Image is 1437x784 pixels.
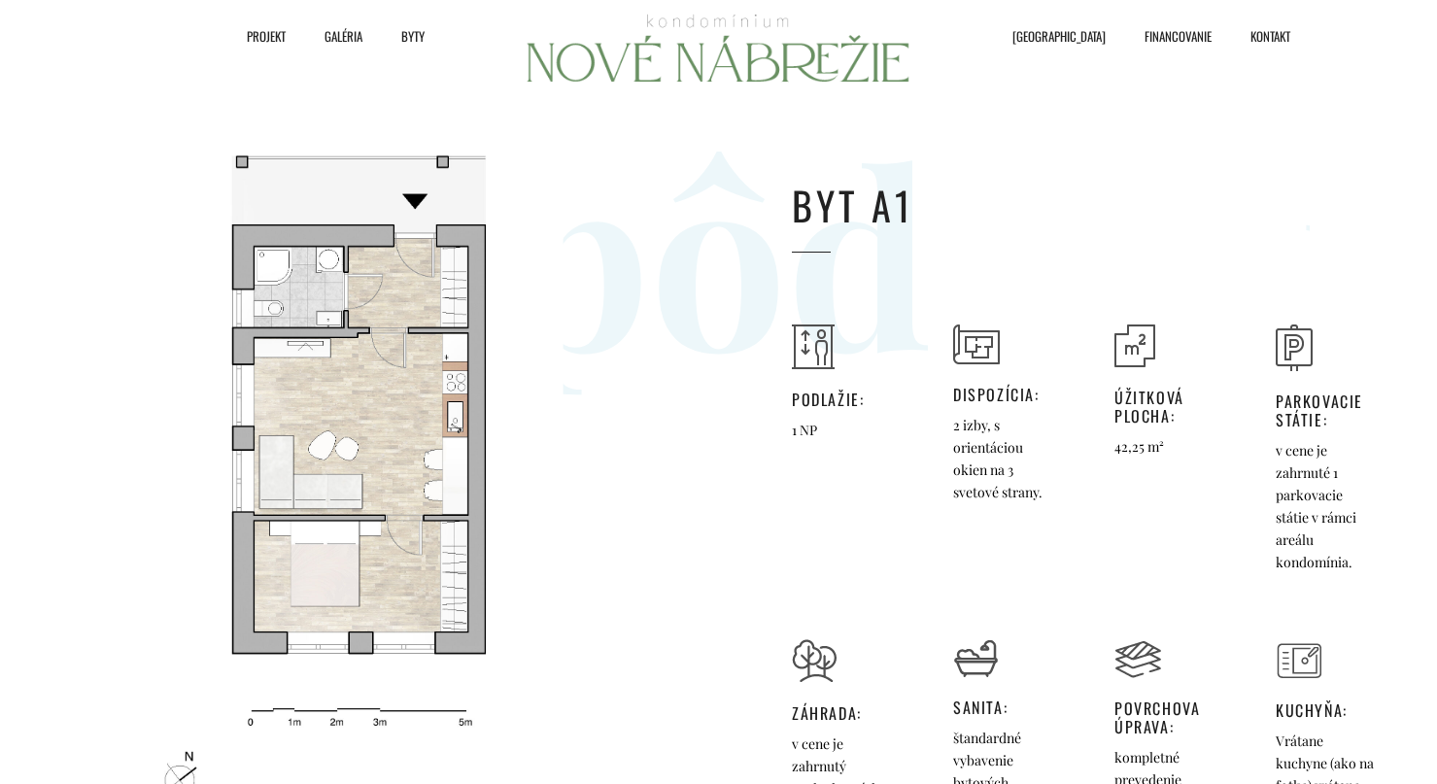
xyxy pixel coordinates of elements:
[1115,21,1221,51] a: Financovanie
[1221,21,1300,51] a: Kontakt
[953,699,1051,717] span: Sanita:
[1114,324,1155,367] img: c
[1114,389,1213,426] span: Úžitková plocha:
[218,21,295,51] a: Projekt
[792,419,864,441] p: 1 NP
[1276,324,1313,371] img: s
[787,104,933,395] span: d
[1250,21,1290,51] span: Kontakt
[1276,439,1374,573] p: v cene je zahrnuté 1 parkovacie státie v rámci areálu kondomínia.
[401,21,425,51] span: Byty
[792,391,864,409] span: Podlažie:
[792,324,835,369] img: s
[953,414,1051,503] p: 2 izby, s orientáciou okien na 3 svetové strany.
[1012,21,1106,51] span: [GEOGRAPHIC_DATA]
[983,21,1115,51] a: [GEOGRAPHIC_DATA]
[1114,699,1213,736] span: Povrchova úprava:
[1145,21,1212,51] span: Financovanie
[1276,701,1374,720] span: Kuchyňa:
[1276,392,1374,429] span: Parkovacie státie:
[325,21,362,51] span: Galéria
[1114,435,1213,458] p: 42,25 m²
[953,386,1051,404] span: Dispozícia:
[372,21,434,51] a: Byty
[792,181,1437,229] h1: Byt A1
[247,21,286,51] span: Projekt
[792,704,890,723] span: Záhrada:
[504,104,650,395] span: p
[295,21,372,51] a: Galéria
